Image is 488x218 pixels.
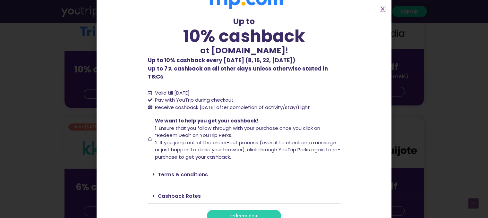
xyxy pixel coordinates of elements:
[155,125,320,139] span: 1. Ensure that you follow through with your purchase once you click on “Redeem Deal” on YouTrip P...
[148,189,340,204] div: Cashback Rates
[380,6,385,11] a: Close
[155,104,310,111] span: Receive cashback [DATE] after completion of activity/stay/flight
[153,96,234,104] span: Pay with YouTrip during checkout
[155,139,340,160] span: 2. If you jump out of the check-out process (even if to check on a message or just happen to clos...
[229,213,259,218] span: redeem deal
[148,15,340,56] div: Up to at [DOMAIN_NAME]!
[155,117,258,124] span: We want to help you get your cashback!
[148,167,340,182] div: Terms & conditions
[155,89,190,96] span: Valid till [DATE]
[148,56,295,64] b: Up to 10% cashback every [DATE] (8, 15, 22, [DATE])
[148,28,340,45] div: 10% cashback
[158,193,201,199] a: Cashback Rates
[158,171,208,178] a: Terms & conditions
[148,56,340,81] p: Up to 7% cashback on all other days unless otherwise stated in T&Cs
